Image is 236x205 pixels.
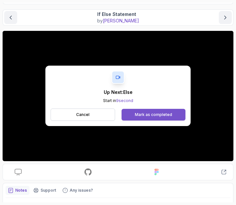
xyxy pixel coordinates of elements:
[116,98,133,103] span: 9 second
[103,89,133,96] p: Up Next: Else
[97,11,139,18] p: If Else Statement
[122,109,185,121] button: Mark as completed
[3,31,233,161] iframe: 5 - If Else Statement
[60,186,96,195] button: Feedback button
[41,188,56,193] p: Support
[51,109,115,121] button: Cancel
[76,112,89,117] p: Cancel
[15,188,27,193] p: Notes
[97,18,139,24] p: by
[103,18,139,23] span: [PERSON_NAME]
[219,11,232,24] button: next content
[103,98,133,103] p: Start in
[4,11,17,24] button: previous content
[31,186,59,195] button: Support button
[70,188,93,193] p: Any issues?
[6,186,29,195] button: notes button
[135,112,172,117] div: Mark as completed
